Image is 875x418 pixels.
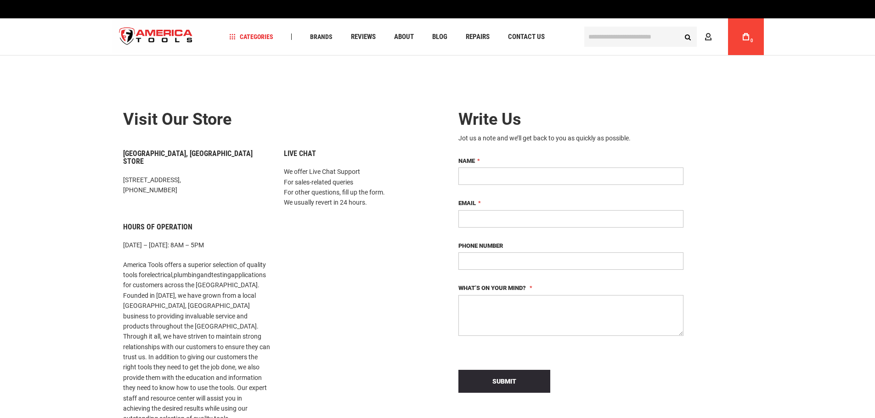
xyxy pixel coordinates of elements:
a: Categories [225,31,277,43]
a: testing [211,271,231,279]
p: [STREET_ADDRESS], [PHONE_NUMBER] [123,175,270,195]
a: Reviews [347,31,380,43]
a: store logo [112,20,201,54]
a: Contact Us [504,31,549,43]
p: [DATE] – [DATE]: 8AM – 5PM [123,240,270,250]
span: Phone Number [458,242,503,249]
span: Brands [310,33,333,40]
span: Write Us [458,110,521,129]
span: Blog [432,33,447,40]
span: Contact Us [508,33,545,40]
span: Email [458,200,476,206]
span: Name [458,157,475,164]
span: 0 [751,38,753,43]
span: Repairs [466,33,490,40]
h6: [GEOGRAPHIC_DATA], [GEOGRAPHIC_DATA] Store [123,150,270,166]
span: Categories [229,33,273,40]
button: Search [679,28,697,45]
a: Blog [428,31,452,43]
a: electrical [147,271,172,279]
span: About [394,33,414,40]
h2: Visit our store [123,111,431,129]
div: Jot us a note and we’ll get back to you as quickly as possible. [458,134,683,143]
span: Reviews [351,33,376,40]
a: plumbing [174,271,200,279]
h6: Hours of Operation [123,223,270,231]
button: Submit [458,370,550,393]
a: 0 [737,18,755,55]
a: Brands [306,31,337,43]
span: Submit [492,378,516,385]
a: About [390,31,418,43]
p: We offer Live Chat Support For sales-related queries For other questions, fill up the form. We us... [284,167,431,208]
span: What’s on your mind? [458,284,526,291]
h6: Live Chat [284,150,431,158]
a: Repairs [462,31,494,43]
img: America Tools [112,20,201,54]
